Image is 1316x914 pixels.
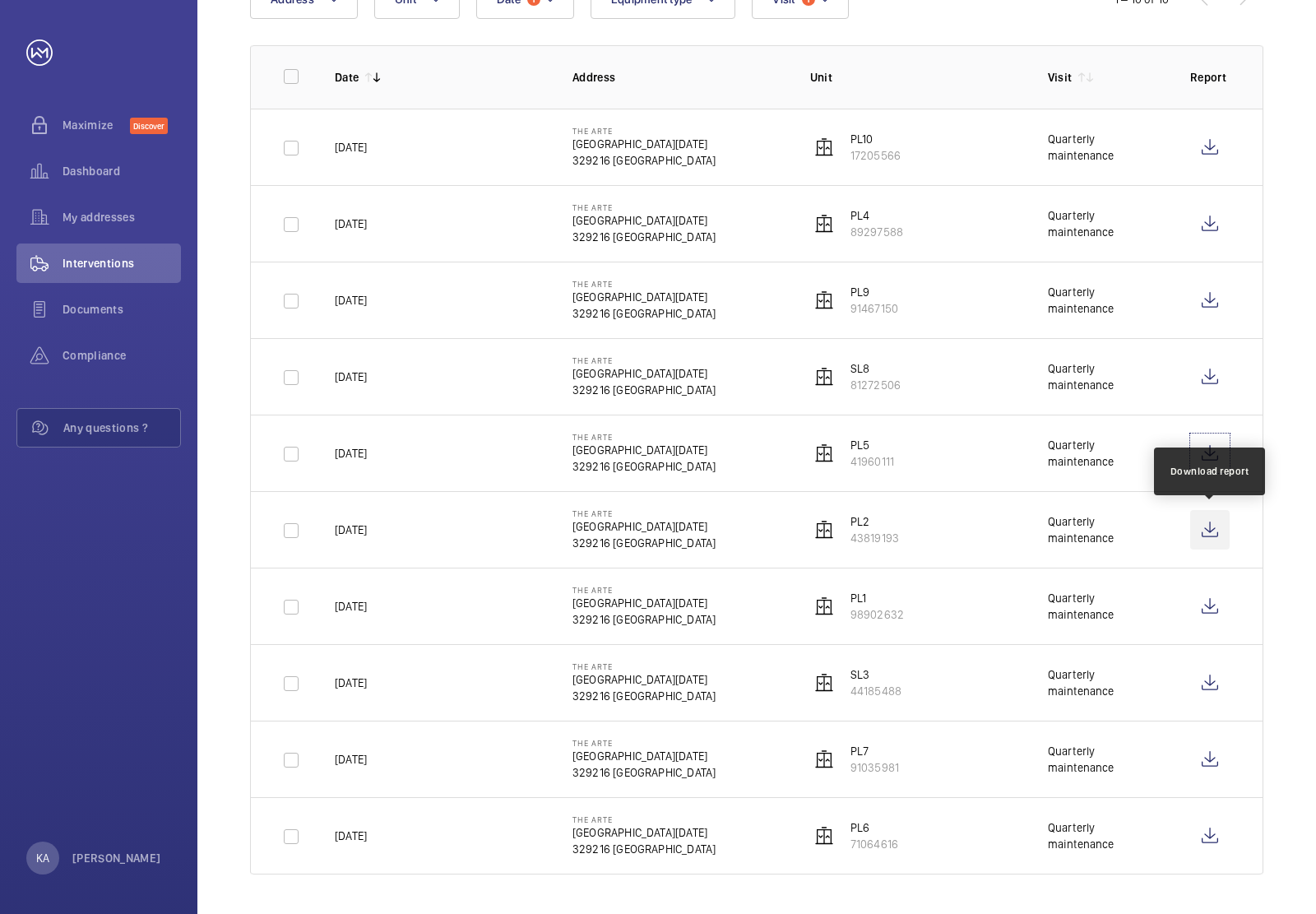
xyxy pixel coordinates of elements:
[1048,207,1164,240] div: Quarterly maintenance
[63,420,180,436] span: Any questions ?
[850,530,899,546] p: 43819193
[850,683,901,699] p: 44185488
[572,841,716,857] p: 329216 [GEOGRAPHIC_DATA]
[850,743,899,759] p: PL7
[814,520,834,540] img: elevator.svg
[335,675,367,691] p: [DATE]
[572,212,716,229] p: [GEOGRAPHIC_DATA][DATE]
[1190,69,1230,86] p: Report
[1048,513,1164,546] div: Quarterly maintenance
[814,673,834,693] img: elevator.svg
[72,850,161,866] p: [PERSON_NAME]
[850,360,901,377] p: SL8
[572,365,716,382] p: [GEOGRAPHIC_DATA][DATE]
[810,69,1022,86] p: Unit
[850,453,894,470] p: 41960111
[335,369,367,385] p: [DATE]
[1048,284,1164,317] div: Quarterly maintenance
[850,666,901,683] p: SL3
[63,347,181,364] span: Compliance
[572,229,716,245] p: 329216 [GEOGRAPHIC_DATA]
[572,136,716,152] p: [GEOGRAPHIC_DATA][DATE]
[572,126,716,136] p: The Arte
[572,748,716,764] p: [GEOGRAPHIC_DATA][DATE]
[63,209,181,225] span: My addresses
[63,301,181,318] span: Documents
[850,819,898,836] p: PL6
[850,147,901,164] p: 17205566
[335,445,367,462] p: [DATE]
[850,300,898,317] p: 91467150
[572,279,716,289] p: The Arte
[850,606,904,623] p: 98902632
[572,202,716,212] p: The Arte
[572,671,716,688] p: [GEOGRAPHIC_DATA][DATE]
[572,764,716,781] p: 329216 [GEOGRAPHIC_DATA]
[1170,464,1249,479] div: Download report
[572,611,716,628] p: 329216 [GEOGRAPHIC_DATA]
[572,595,716,611] p: [GEOGRAPHIC_DATA][DATE]
[572,814,716,824] p: The Arte
[572,305,716,322] p: 329216 [GEOGRAPHIC_DATA]
[1048,666,1164,699] div: Quarterly maintenance
[335,828,367,844] p: [DATE]
[572,382,716,398] p: 329216 [GEOGRAPHIC_DATA]
[572,535,716,551] p: 329216 [GEOGRAPHIC_DATA]
[814,749,834,769] img: elevator.svg
[63,163,181,179] span: Dashboard
[63,117,130,133] span: Maximize
[814,214,834,234] img: elevator.svg
[335,751,367,768] p: [DATE]
[335,598,367,615] p: [DATE]
[1048,131,1164,164] div: Quarterly maintenance
[850,437,894,453] p: PL5
[850,224,903,240] p: 89297588
[850,513,899,530] p: PL2
[572,152,716,169] p: 329216 [GEOGRAPHIC_DATA]
[814,367,834,387] img: elevator.svg
[572,508,716,518] p: The Arte
[850,759,899,776] p: 91035981
[850,836,898,852] p: 71064616
[36,850,49,866] p: KA
[572,442,716,458] p: [GEOGRAPHIC_DATA][DATE]
[572,688,716,704] p: 329216 [GEOGRAPHIC_DATA]
[572,518,716,535] p: [GEOGRAPHIC_DATA][DATE]
[814,443,834,463] img: elevator.svg
[335,69,359,86] p: Date
[572,355,716,365] p: The Arte
[850,207,903,224] p: PL4
[1048,819,1164,852] div: Quarterly maintenance
[335,292,367,309] p: [DATE]
[335,522,367,538] p: [DATE]
[850,377,901,393] p: 81272506
[572,738,716,748] p: The Arte
[572,289,716,305] p: [GEOGRAPHIC_DATA][DATE]
[335,139,367,155] p: [DATE]
[814,596,834,616] img: elevator.svg
[130,118,168,134] span: Discover
[572,824,716,841] p: [GEOGRAPHIC_DATA][DATE]
[814,826,834,846] img: elevator.svg
[335,216,367,232] p: [DATE]
[572,432,716,442] p: The Arte
[572,661,716,671] p: The Arte
[1048,69,1073,86] p: Visit
[850,131,901,147] p: PL10
[63,255,181,271] span: Interventions
[1048,590,1164,623] div: Quarterly maintenance
[572,585,716,595] p: The Arte
[1048,743,1164,776] div: Quarterly maintenance
[1048,437,1164,470] div: Quarterly maintenance
[1048,360,1164,393] div: Quarterly maintenance
[814,137,834,157] img: elevator.svg
[850,590,904,606] p: PL1
[814,290,834,310] img: elevator.svg
[572,458,716,475] p: 329216 [GEOGRAPHIC_DATA]
[850,284,898,300] p: PL9
[572,69,784,86] p: Address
